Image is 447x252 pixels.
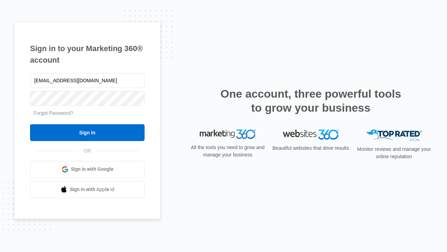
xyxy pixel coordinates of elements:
[30,124,145,141] input: Sign In
[79,147,96,155] span: OR
[283,129,339,140] img: Websites 360
[200,129,256,139] img: Marketing 360
[71,166,113,173] span: Sign in with Google
[272,145,350,152] p: Beautiful websites that drive results
[366,129,422,141] img: Top Rated Local
[70,186,115,193] span: Sign in with Apple Id
[30,73,145,88] input: Email
[30,43,145,66] h1: Sign in to your Marketing 360® account
[30,161,145,178] a: Sign in with Google
[355,146,433,160] p: Monitor reviews and manage your online reputation
[30,181,145,198] a: Sign in with Apple Id
[218,87,403,115] h2: One account, three powerful tools to grow your business
[34,110,73,116] a: Forgot Password?
[189,144,267,159] p: All the tools you need to grow and manage your business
